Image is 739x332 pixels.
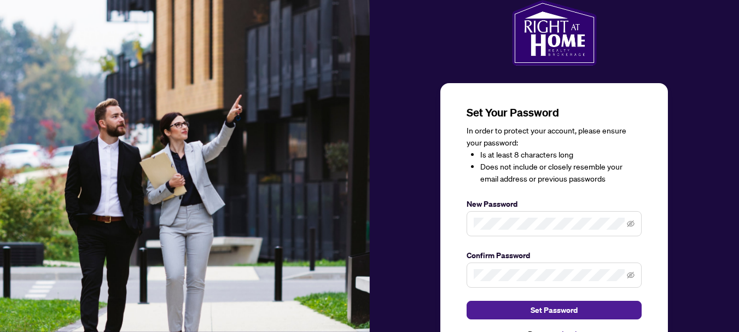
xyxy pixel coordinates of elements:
label: New Password [467,198,642,210]
li: Is at least 8 characters long [480,149,642,161]
span: eye-invisible [627,220,635,228]
div: In order to protect your account, please ensure your password: [467,125,642,185]
h3: Set Your Password [467,105,642,120]
li: Does not include or closely resemble your email address or previous passwords [480,161,642,185]
button: Set Password [467,301,642,319]
span: eye-invisible [627,271,635,279]
span: Set Password [531,301,578,319]
label: Confirm Password [467,249,642,261]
